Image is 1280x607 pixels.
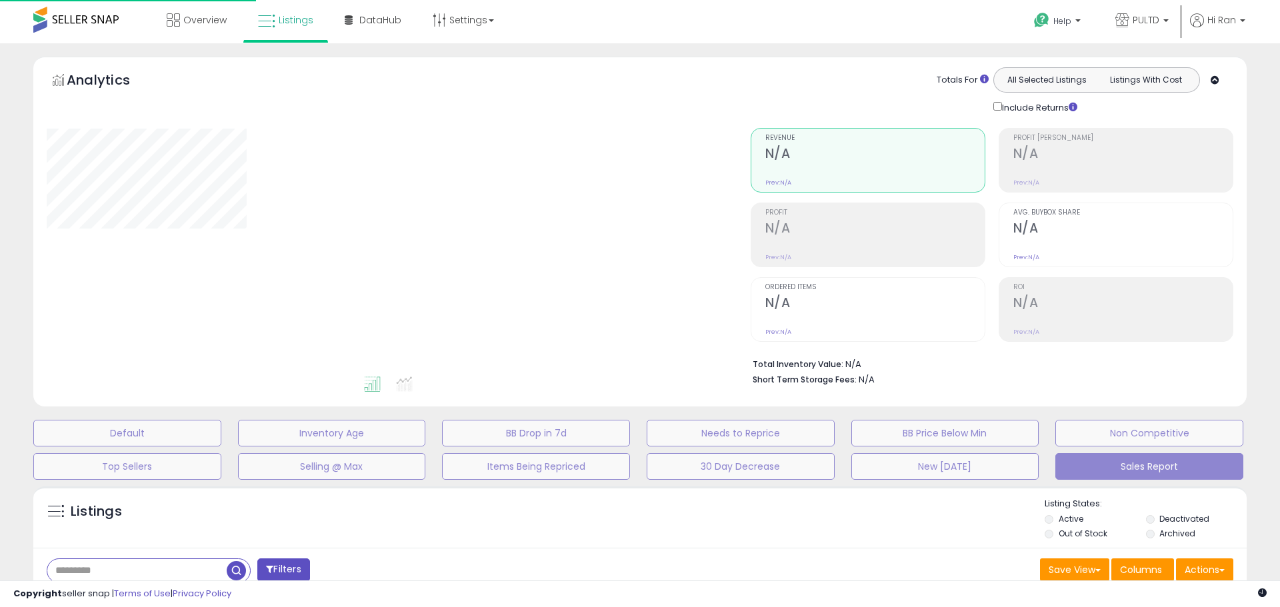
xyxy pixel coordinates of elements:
[279,13,313,27] span: Listings
[1013,135,1233,142] span: Profit [PERSON_NAME]
[937,74,989,87] div: Totals For
[983,99,1093,115] div: Include Returns
[1013,328,1039,336] small: Prev: N/A
[765,179,791,187] small: Prev: N/A
[765,221,985,239] h2: N/A
[753,374,857,385] b: Short Term Storage Fees:
[238,420,426,446] button: Inventory Age
[1190,13,1245,43] a: Hi Ran
[647,420,835,446] button: Needs to Reprice
[851,453,1039,480] button: New [DATE]
[1055,453,1243,480] button: Sales Report
[647,453,835,480] button: 30 Day Decrease
[765,284,985,291] span: Ordered Items
[1053,15,1071,27] span: Help
[753,355,1223,371] li: N/A
[765,209,985,217] span: Profit
[765,146,985,164] h2: N/A
[765,253,791,261] small: Prev: N/A
[997,71,1097,89] button: All Selected Listings
[1013,284,1233,291] span: ROI
[1133,13,1159,27] span: PULTD
[753,358,843,370] b: Total Inventory Value:
[851,420,1039,446] button: BB Price Below Min
[442,453,630,480] button: Items Being Repriced
[1013,146,1233,164] h2: N/A
[765,295,985,313] h2: N/A
[33,420,221,446] button: Default
[765,135,985,142] span: Revenue
[765,328,791,336] small: Prev: N/A
[1207,13,1236,27] span: Hi Ran
[1013,253,1039,261] small: Prev: N/A
[1055,420,1243,446] button: Non Competitive
[359,13,401,27] span: DataHub
[1033,12,1050,29] i: Get Help
[13,587,62,600] strong: Copyright
[442,420,630,446] button: BB Drop in 7d
[1013,179,1039,187] small: Prev: N/A
[183,13,227,27] span: Overview
[859,373,875,386] span: N/A
[1013,295,1233,313] h2: N/A
[33,453,221,480] button: Top Sellers
[1023,2,1094,43] a: Help
[238,453,426,480] button: Selling @ Max
[13,588,231,600] div: seller snap | |
[1096,71,1195,89] button: Listings With Cost
[1013,209,1233,217] span: Avg. Buybox Share
[67,71,156,93] h5: Analytics
[1013,221,1233,239] h2: N/A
